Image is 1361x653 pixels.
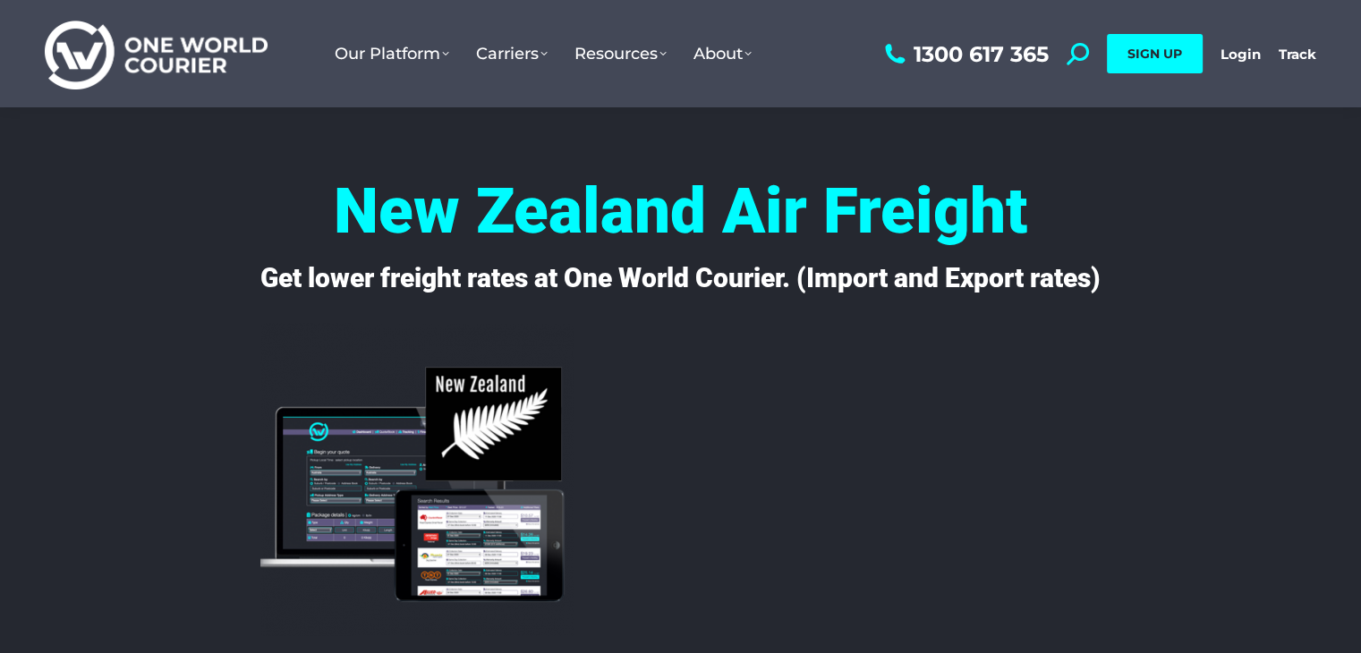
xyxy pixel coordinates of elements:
a: Our Platform [321,26,463,81]
a: 1300 617 365 [880,43,1049,65]
span: About [693,44,752,64]
a: About [680,26,765,81]
a: Login [1221,46,1261,63]
a: SIGN UP [1107,34,1203,73]
img: nz-flag-owc-back-end-computer [260,323,574,636]
span: Our Platform [335,44,449,64]
h4: New Zealand Air Freight [144,179,1218,242]
a: Track [1279,46,1316,63]
span: Resources [574,44,667,64]
span: Carriers [476,44,548,64]
img: One World Courier [45,18,268,90]
a: Resources [561,26,680,81]
h4: Get lower freight rates at One World Courier. (Import and Export rates) [153,262,1209,294]
span: SIGN UP [1127,46,1182,62]
a: Carriers [463,26,561,81]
